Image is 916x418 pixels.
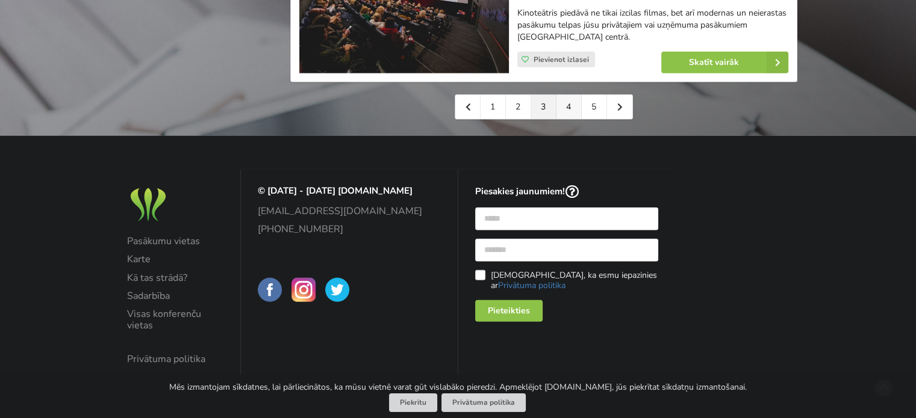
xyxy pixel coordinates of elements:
[325,278,349,302] img: BalticMeetingRooms on Twitter
[291,278,316,302] img: BalticMeetingRooms on Instagram
[661,52,788,73] a: Skatīt vairāk
[258,206,441,217] a: [EMAIL_ADDRESS][DOMAIN_NAME]
[497,280,565,291] a: Privātuma politika
[389,393,437,412] button: Piekrītu
[506,95,531,119] a: 2
[127,236,224,247] a: Pasākumu vietas
[127,354,224,364] a: Privātuma politika
[534,55,589,64] span: Pievienot izlasei
[127,309,224,331] a: Visas konferenču vietas
[481,95,506,119] a: 1
[582,95,607,119] a: 5
[475,185,659,199] p: Piesakies jaunumiem!
[258,224,441,235] a: [PHONE_NUMBER]
[441,393,526,412] a: Privātuma politika
[531,95,556,119] a: 3
[127,290,224,301] a: Sadarbība
[258,185,441,197] p: © [DATE] - [DATE] [DOMAIN_NAME]
[517,7,788,43] p: Kinoteātris piedāvā ne tikai izcilas filmas, bet arī modernas un neierastas pasākumu telpas jūsu ...
[127,254,224,265] a: Karte
[475,300,543,322] div: Pieteikties
[258,278,282,302] img: BalticMeetingRooms on Facebook
[556,95,582,119] a: 4
[475,270,659,290] label: [DEMOGRAPHIC_DATA], ka esmu iepazinies ar
[127,185,169,224] img: Baltic Meeting Rooms
[127,272,224,283] a: Kā tas strādā?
